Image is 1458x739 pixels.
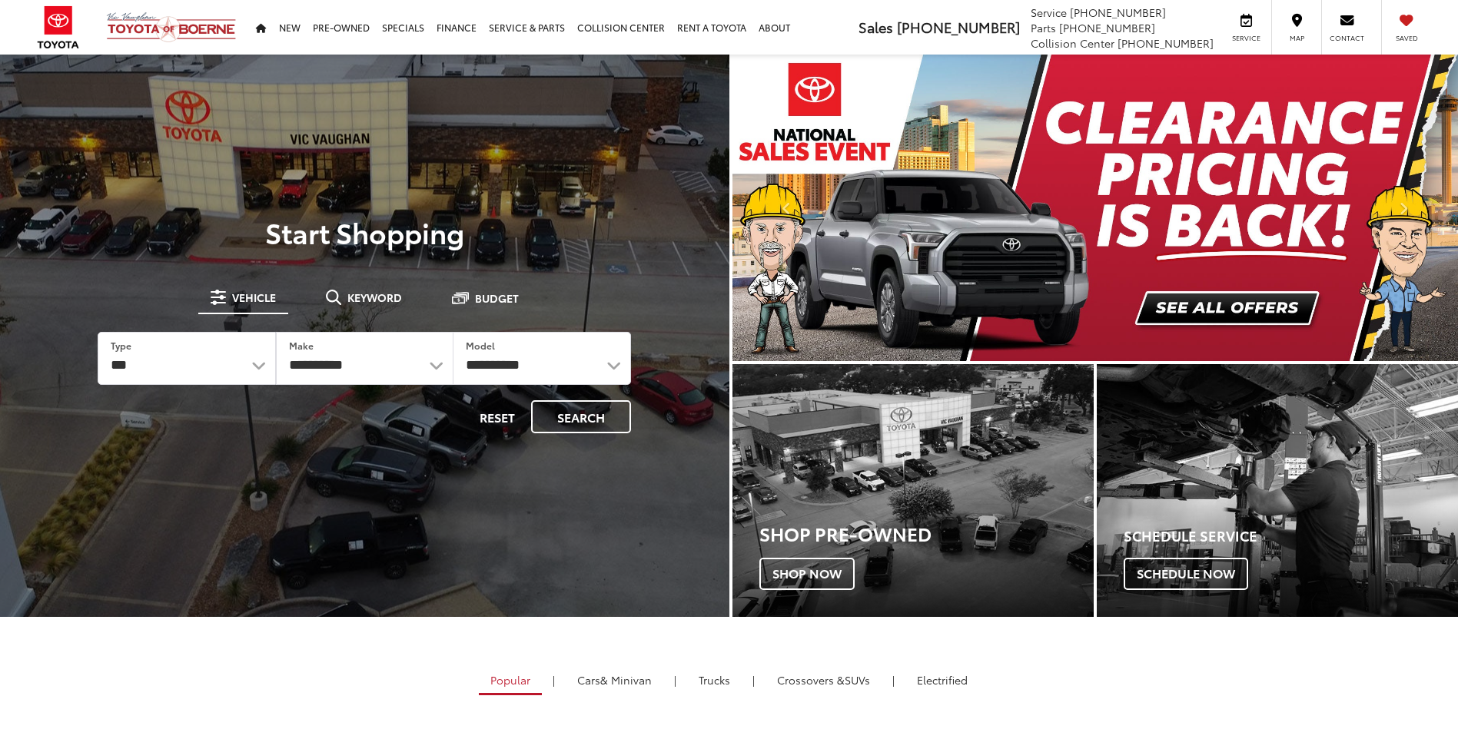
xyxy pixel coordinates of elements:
[732,85,842,330] button: Click to view previous picture.
[347,292,402,303] span: Keyword
[897,17,1020,37] span: [PHONE_NUMBER]
[670,672,680,688] li: |
[289,339,314,352] label: Make
[467,400,528,433] button: Reset
[106,12,237,43] img: Vic Vaughan Toyota of Boerne
[531,400,631,433] button: Search
[1059,20,1155,35] span: [PHONE_NUMBER]
[475,293,519,303] span: Budget
[905,667,979,693] a: Electrified
[1124,529,1458,544] h4: Schedule Service
[1280,33,1314,43] span: Map
[1229,33,1264,43] span: Service
[888,672,898,688] li: |
[687,667,742,693] a: Trucks
[1031,20,1056,35] span: Parts
[859,17,893,37] span: Sales
[1031,5,1067,20] span: Service
[1330,33,1364,43] span: Contact
[549,672,559,688] li: |
[777,672,845,688] span: Crossovers &
[1390,33,1423,43] span: Saved
[732,364,1094,617] div: Toyota
[1124,558,1248,590] span: Schedule Now
[232,292,276,303] span: Vehicle
[466,339,495,352] label: Model
[766,667,882,693] a: SUVs
[749,672,759,688] li: |
[600,672,652,688] span: & Minivan
[1031,35,1114,51] span: Collision Center
[732,364,1094,617] a: Shop Pre-Owned Shop Now
[479,667,542,695] a: Popular
[65,217,665,247] p: Start Shopping
[1097,364,1458,617] div: Toyota
[1118,35,1214,51] span: [PHONE_NUMBER]
[111,339,131,352] label: Type
[759,558,855,590] span: Shop Now
[1070,5,1166,20] span: [PHONE_NUMBER]
[1097,364,1458,617] a: Schedule Service Schedule Now
[1349,85,1458,330] button: Click to view next picture.
[759,523,1094,543] h3: Shop Pre-Owned
[566,667,663,693] a: Cars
